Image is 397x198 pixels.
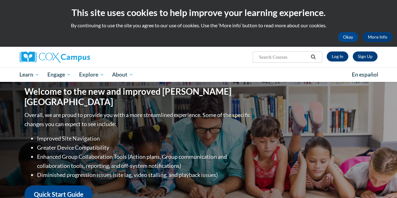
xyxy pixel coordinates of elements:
[37,143,252,152] li: Greater Device Compatibility
[327,51,348,62] a: Log In
[15,67,382,82] div: Main menu
[24,110,252,129] p: Overall, we are proud to provide you with a more streamlined experience. Some of the specific cha...
[112,71,133,78] span: About
[348,68,382,81] a: En español
[24,86,252,107] h1: Welcome to the new and improved [PERSON_NAME][GEOGRAPHIC_DATA]
[372,173,392,193] iframe: Button to launch messaging window
[5,22,392,29] p: By continuing to use the site you agree to our use of cookies. Use the ‘More info’ button to read...
[258,53,308,61] input: Search Courses
[108,67,137,82] a: About
[75,67,108,82] a: Explore
[363,32,392,42] a: More Info
[47,71,71,78] span: Engage
[43,67,75,82] a: Engage
[19,71,39,78] span: Learn
[16,67,44,82] a: Learn
[20,51,90,63] img: Cox Campus
[308,53,318,61] button: Search
[37,134,252,143] li: Improved Site Navigation
[352,71,378,78] span: En español
[5,6,392,19] h2: This site uses cookies to help improve your learning experience.
[338,32,358,42] button: Okay
[79,71,104,78] span: Explore
[37,170,252,179] li: Diminished progression issues (site lag, video stalling, and playback issues)
[353,51,378,62] a: Register
[20,51,133,63] a: Cox Campus
[37,152,252,170] li: Enhanced Group Collaboration Tools (Action plans, Group communication and collaboration tools, re...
